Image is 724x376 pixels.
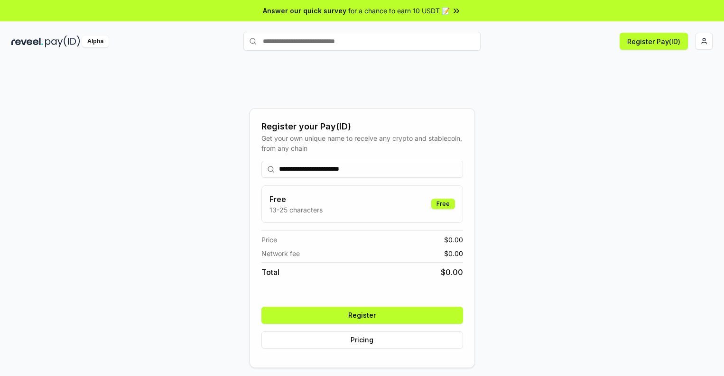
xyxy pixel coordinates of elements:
[444,248,463,258] span: $ 0.00
[431,199,455,209] div: Free
[261,307,463,324] button: Register
[45,36,80,47] img: pay_id
[261,331,463,348] button: Pricing
[263,6,346,16] span: Answer our quick survey
[11,36,43,47] img: reveel_dark
[269,205,323,215] p: 13-25 characters
[82,36,109,47] div: Alpha
[261,248,300,258] span: Network fee
[269,193,323,205] h3: Free
[261,266,279,278] span: Total
[441,266,463,278] span: $ 0.00
[348,6,450,16] span: for a chance to earn 10 USDT 📝
[620,33,688,50] button: Register Pay(ID)
[444,235,463,245] span: $ 0.00
[261,120,463,133] div: Register your Pay(ID)
[261,133,463,153] div: Get your own unique name to receive any crypto and stablecoin, from any chain
[261,235,277,245] span: Price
